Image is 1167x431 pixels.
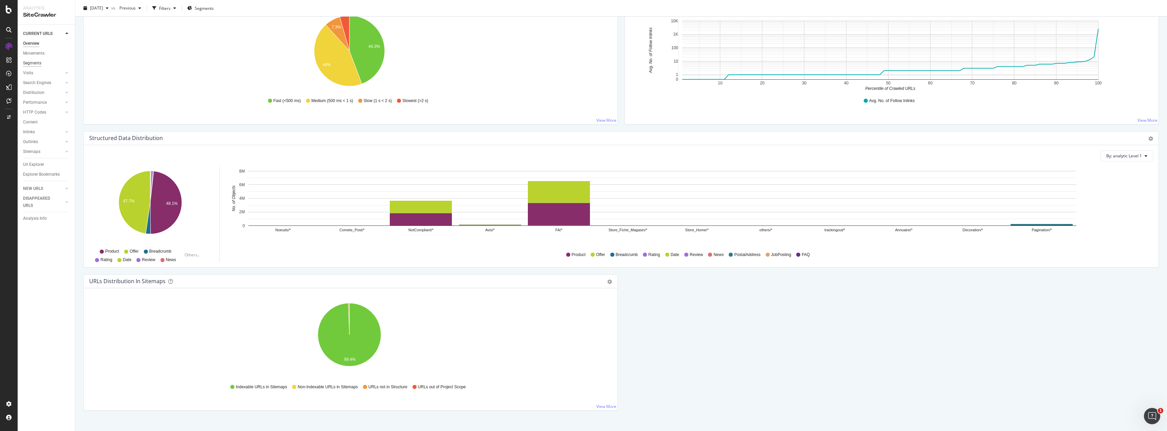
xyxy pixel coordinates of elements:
div: Visits [23,70,33,77]
a: Performance [23,99,63,106]
a: Search Engines [23,79,63,86]
span: Offer [596,252,605,258]
text: 40 [844,81,849,85]
span: Product [105,249,119,254]
div: CURRENT URLS [23,30,53,37]
text: Comete_Post/* [340,228,365,232]
text: 20 [760,81,765,85]
a: View More [596,404,616,409]
a: View More [596,117,616,123]
text: Store_Home/* [685,228,709,232]
text: 44.3% [368,44,380,49]
text: trackingout/* [824,228,845,232]
svg: A chart. [89,13,610,92]
span: Product [572,252,586,258]
span: By: analytic Level 1 [1106,153,1142,159]
text: 50 [886,81,891,85]
text: Annuaire/* [895,228,913,232]
span: Medium (500 ms < 1 s) [311,98,353,104]
text: 10K [671,19,678,23]
a: Segments [23,60,70,67]
button: Previous [117,3,144,14]
text: 0 [676,77,678,82]
div: Url Explorer [23,161,44,168]
div: Analytics [23,5,70,11]
text: 90 [1054,81,1059,85]
text: 10 [674,59,678,64]
span: Slow (1 s < 2 s) [364,98,392,104]
span: URLs out of Project Scope [418,384,466,390]
div: Movements [23,50,44,57]
text: 48.1% [166,201,177,206]
span: 2025 Jul. 31st [90,5,103,11]
text: 70 [970,81,975,85]
text: Avg. No. of Follow Inlinks [648,27,653,74]
div: Analysis Info [23,215,47,222]
text: 99.4% [344,357,356,362]
text: NotCompliant/* [408,228,434,232]
span: Offer [130,249,138,254]
span: Avg. No. of Follow Inlinks [869,98,915,104]
span: JobPosting [771,252,791,258]
text: 7.3% [332,25,341,30]
div: A chart. [228,167,1148,246]
div: Performance [23,99,47,106]
span: Indexable URLs in Sitemaps [236,384,287,390]
a: View More [1137,117,1158,123]
span: Fast (<500 ms) [273,98,301,104]
span: vs [111,5,117,11]
a: Visits [23,70,63,77]
button: Filters [150,3,179,14]
text: 4M [239,196,245,201]
div: DISAPPEARED URLS [23,195,57,209]
div: Inlinks [23,129,35,136]
text: 6M [239,182,245,187]
div: Filters [159,5,171,11]
text: Percentile of Crawled URLs [865,86,915,91]
text: 8M [239,169,245,174]
a: NEW URLS [23,185,63,192]
text: 44% [323,62,331,67]
span: Date [671,252,679,258]
text: 1 [676,72,678,77]
text: Pagination/* [1032,228,1052,232]
text: Store_Fiche_Magasin/* [609,228,648,232]
text: 80 [1012,81,1017,85]
text: No. of Objects [231,185,236,211]
svg: A chart. [630,13,1151,92]
div: Segments [23,60,41,67]
span: Slowest (>2 s) [402,98,428,104]
div: NEW URLS [23,185,43,192]
a: Sitemaps [23,148,63,155]
div: Sitemaps [23,148,40,155]
div: Search Engines [23,79,51,86]
svg: A chart. [91,167,210,246]
text: others/* [760,228,773,232]
a: Inlinks [23,129,63,136]
div: Explorer Bookmarks [23,171,60,178]
div: URLs Distribution in Sitemaps [89,278,166,285]
span: Review [142,257,155,263]
button: By: analytic Level 1 [1101,151,1153,161]
a: Analysis Info [23,215,70,222]
div: HTTP Codes [23,109,46,116]
span: News [713,252,724,258]
button: [DATE] [81,3,111,14]
a: HTTP Codes [23,109,63,116]
a: Overview [23,40,70,47]
span: Review [690,252,703,258]
div: Outlinks [23,138,38,145]
span: 1 [1158,408,1163,413]
a: Content [23,119,70,126]
div: Distribution [23,89,44,96]
a: Distribution [23,89,63,96]
text: Decoration/* [962,228,983,232]
svg: A chart. [89,299,610,378]
span: Rating [648,252,660,258]
span: URLs not in Structure [368,384,407,390]
text: 30 [802,81,807,85]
